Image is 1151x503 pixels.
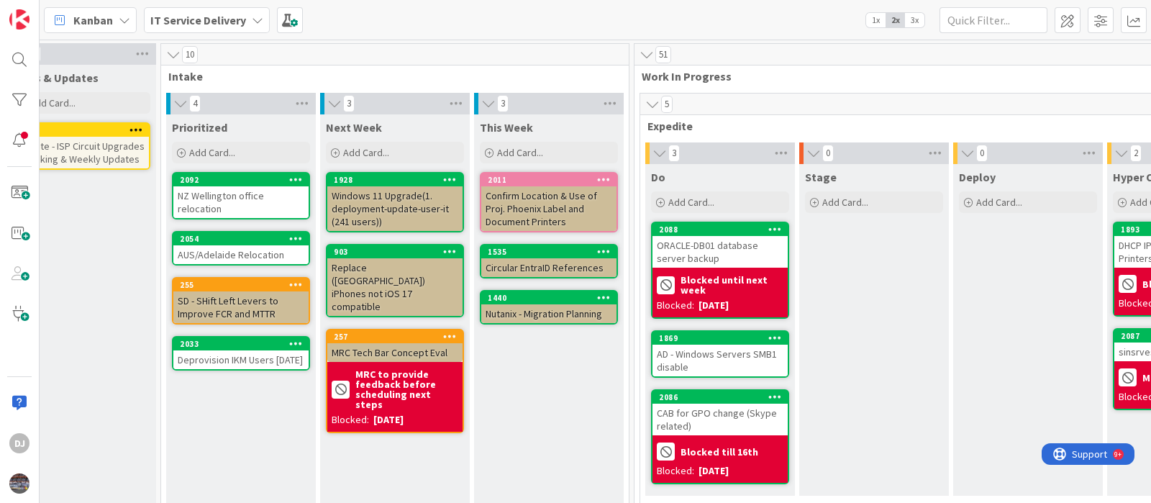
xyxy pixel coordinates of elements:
div: 2092NZ Wellington office relocation [173,173,309,218]
div: 2054 [180,234,309,244]
div: DJ [9,433,29,453]
div: CAB for GPO change (Skype related) [652,404,788,435]
span: Intake [168,69,611,83]
div: SD - SHift Left Levers to Improve FCR and MTTR [173,291,309,323]
div: 1535 [488,247,617,257]
span: 0 [976,145,988,162]
div: 257 [327,330,463,343]
div: 2033 [173,337,309,350]
span: 4 [189,95,201,112]
div: 2011 [481,173,617,186]
div: NZ Wellington office relocation [173,186,309,218]
span: 1x [866,13,886,27]
span: 3 [343,95,355,112]
div: AUS/Adelaide Relocation [173,245,309,264]
div: 2086CAB for GPO change (Skype related) [652,391,788,435]
span: Stage [805,170,837,184]
div: 2092 [180,175,309,185]
div: 2033 [180,339,309,349]
span: 0 [822,145,834,162]
div: Blocked: [657,463,694,479]
div: 2059 [20,125,149,135]
div: 903 [334,247,463,257]
span: 3 [668,145,680,162]
div: 1440Nutanix - Migration Planning [481,291,617,323]
div: 2033Deprovision IKM Users [DATE] [173,337,309,369]
div: 1869 [652,332,788,345]
div: Circular EntraID References [481,258,617,277]
div: 1928 [334,175,463,185]
div: 2088 [659,225,788,235]
div: 1928 [327,173,463,186]
div: 255SD - SHift Left Levers to Improve FCR and MTTR [173,278,309,323]
span: Prioritized [172,120,227,135]
div: 2011Confirm Location & Use of Proj. Phoenix Label and Document Printers [481,173,617,231]
div: 257 [334,332,463,342]
div: 2088 [652,223,788,236]
div: Nutanix - Migration Planning [481,304,617,323]
div: 1535Circular EntraID References [481,245,617,277]
span: Add Card... [497,146,543,159]
span: Do [651,170,665,184]
div: Confirm Location & Use of Proj. Phoenix Label and Document Printers [481,186,617,231]
b: Blocked until next week [681,275,783,295]
div: 257MRC Tech Bar Concept Eval [327,330,463,362]
span: Add Card... [343,146,389,159]
div: [DATE] [373,412,404,427]
div: 2054 [173,232,309,245]
span: 3 [497,95,509,112]
b: MRC to provide feedback before scheduling next steps [355,369,458,409]
div: 255 [180,280,309,290]
img: avatar [9,473,29,494]
div: ORACLE-DB01 database server backup [652,236,788,268]
div: 9+ [73,6,80,17]
div: Blocked: [332,412,369,427]
span: Add Card... [189,146,235,159]
b: Blocked till 16th [681,447,758,457]
span: Add Card... [976,196,1022,209]
span: 3x [905,13,924,27]
div: Replace ([GEOGRAPHIC_DATA]) iPhones not iOS 17 compatible [327,258,463,316]
div: 2086 [652,391,788,404]
b: IT Service Delivery [150,13,246,27]
span: News & Updates [12,71,99,85]
div: 2086 [659,392,788,402]
div: Windows 11 Upgrade(1. deployment-update-user-it (241 users)) [327,186,463,231]
span: Kanban [73,12,113,29]
div: 1535 [481,245,617,258]
div: 1869 [659,333,788,343]
div: 1440 [488,293,617,303]
div: 1928Windows 11 Upgrade(1. deployment-update-user-it (241 users)) [327,173,463,231]
span: Next Week [326,120,382,135]
div: 2054AUS/Adelaide Relocation [173,232,309,264]
div: 255 [173,278,309,291]
div: 903 [327,245,463,258]
div: [DATE] [699,298,729,313]
span: 51 [655,46,671,63]
div: 2092 [173,173,309,186]
span: Add Card... [29,96,76,109]
div: Granite - ISP Circuit Upgrades | Tracking & Weekly Updates [14,137,149,168]
div: [DATE] [699,463,729,479]
div: 1869AD - Windows Servers SMB1 disable [652,332,788,376]
span: 2x [886,13,905,27]
span: 2 [1130,145,1142,162]
span: Support [30,2,65,19]
div: Deprovision IKM Users [DATE] [173,350,309,369]
div: 2088ORACLE-DB01 database server backup [652,223,788,268]
div: AD - Windows Servers SMB1 disable [652,345,788,376]
span: This Week [480,120,533,135]
span: Deploy [959,170,996,184]
div: MRC Tech Bar Concept Eval [327,343,463,362]
div: 2059Granite - ISP Circuit Upgrades | Tracking & Weekly Updates [14,124,149,168]
div: 2059 [14,124,149,137]
img: Visit kanbanzone.com [9,9,29,30]
input: Quick Filter... [940,7,1047,33]
div: 2011 [488,175,617,185]
div: 1440 [481,291,617,304]
span: 5 [661,96,673,113]
div: 903Replace ([GEOGRAPHIC_DATA]) iPhones not iOS 17 compatible [327,245,463,316]
div: Blocked: [657,298,694,313]
span: 10 [182,46,198,63]
span: Add Card... [668,196,714,209]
